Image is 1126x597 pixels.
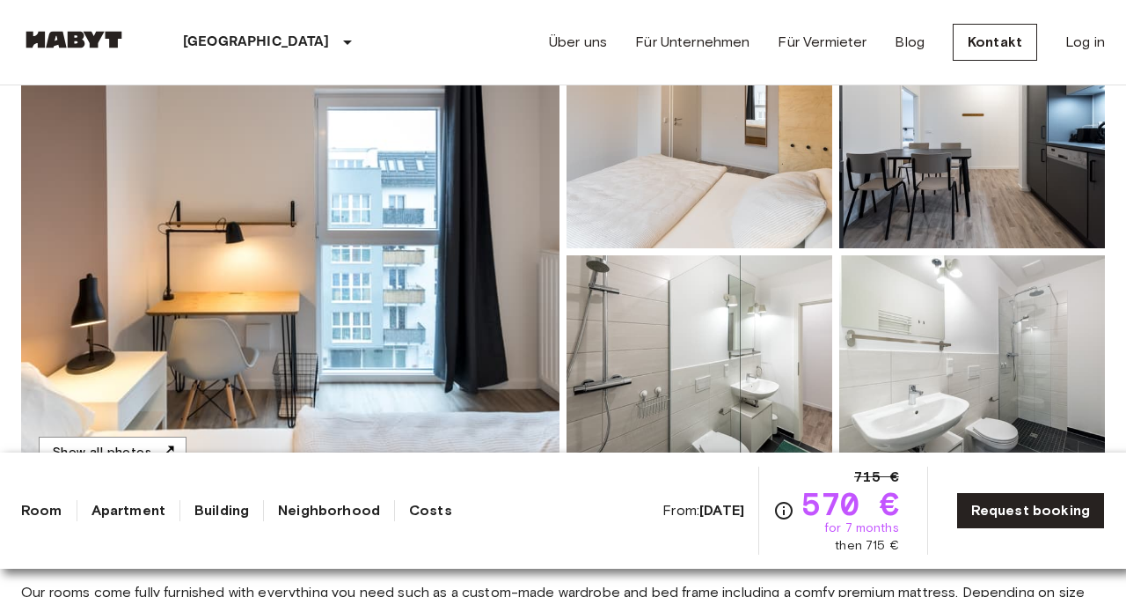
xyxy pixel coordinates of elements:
a: Building [194,500,249,521]
a: Über uns [549,32,607,53]
img: Habyt [21,31,127,48]
img: Picture of unit DE-01-12-003-01Q [839,18,1105,248]
b: [DATE] [699,502,744,519]
a: Apartment [91,500,165,521]
img: Marketing picture of unit DE-01-12-003-01Q [21,18,559,486]
a: Für Unternehmen [635,32,749,53]
svg: Check cost overview for full price breakdown. Please note that discounts apply to new joiners onl... [773,500,794,521]
span: for 7 months [824,520,899,537]
a: Request booking [956,492,1105,529]
p: [GEOGRAPHIC_DATA] [183,32,330,53]
a: Für Vermieter [778,32,866,53]
a: Log in [1065,32,1105,53]
a: Room [21,500,62,521]
a: Blog [895,32,925,53]
a: Kontakt [953,24,1037,61]
a: Costs [409,500,452,521]
span: From: [662,501,744,520]
img: Picture of unit DE-01-12-003-01Q [839,255,1105,486]
a: Neighborhood [278,500,380,521]
img: Picture of unit DE-01-12-003-01Q [567,255,832,486]
span: then 715 € [835,537,899,555]
span: 715 € [854,467,899,488]
img: Picture of unit DE-01-12-003-01Q [567,18,832,248]
span: 570 € [801,488,899,520]
button: Show all photos [39,437,186,469]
